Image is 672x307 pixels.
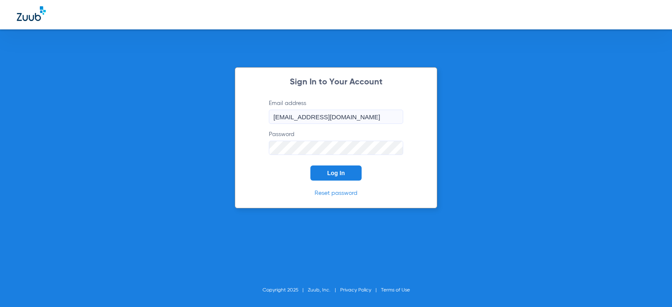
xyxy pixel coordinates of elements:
[269,130,403,155] label: Password
[381,288,410,293] a: Terms of Use
[269,141,403,155] input: Password
[308,286,340,294] li: Zuub, Inc.
[327,170,345,176] span: Log In
[262,286,308,294] li: Copyright 2025
[269,99,403,124] label: Email address
[310,165,362,181] button: Log In
[340,288,371,293] a: Privacy Policy
[315,190,357,196] a: Reset password
[269,110,403,124] input: Email address
[256,78,416,87] h2: Sign In to Your Account
[17,6,46,21] img: Zuub Logo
